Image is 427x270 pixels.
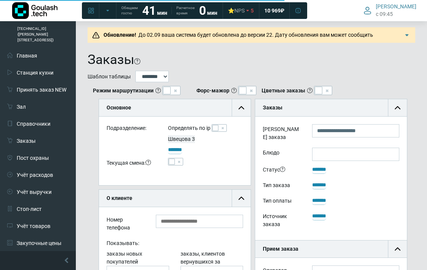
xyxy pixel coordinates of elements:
label: Шаблон таблицы [88,73,131,81]
span: Расчетное время [176,5,195,16]
div: Тип заказа [257,180,306,192]
span: Обещаем гостю [121,5,138,16]
label: Блюдо [257,148,306,161]
div: Номер телефона [101,215,150,234]
span: c 09:45 [376,10,393,18]
strong: 0 [199,3,206,18]
b: Заказы [263,105,283,111]
label: Определять по ip [168,124,210,132]
img: Предупреждение [92,31,100,39]
b: Прием заказа [263,246,298,252]
span: 5 [251,7,254,14]
img: Подробнее [403,31,411,39]
div: Показывать: [101,238,249,250]
span: мин [207,10,217,16]
span: NPS [234,8,245,14]
img: collapse [239,195,244,201]
b: Основное [107,105,131,111]
div: Статус [257,165,306,176]
a: 10 969 ₽ [260,4,289,17]
button: [PERSON_NAME] c 09:45 [359,2,421,19]
b: Форс-мажор [196,87,229,95]
img: collapse [395,105,400,111]
span: 10 969 [264,7,281,14]
img: collapse [239,105,244,111]
b: Обновление! [104,32,136,38]
b: Режим маршрутизации [93,87,154,95]
span: До 02.09 ваша система будет обновлена до версии 22. Дату обновления вам может сообщить поддержка.... [101,32,373,46]
strong: 41 [142,3,156,18]
span: мин [157,10,167,16]
a: Обещаем гостю 41 мин Расчетное время 0 мин [117,4,222,17]
div: Текущая смена: [101,158,162,170]
div: Подразделение: [101,124,162,135]
b: О клиенте [107,195,132,201]
span: [PERSON_NAME] [376,3,416,10]
span: Швецова 3 [168,136,195,142]
b: Цветные заказы [262,87,305,95]
label: [PERSON_NAME] заказа [257,124,306,144]
a: ⭐NPS 5 [223,4,258,17]
img: Логотип компании Goulash.tech [12,2,58,19]
img: collapse [395,246,400,252]
h1: Заказы [88,52,134,68]
div: Источник заказа [257,211,306,231]
div: Тип оплаты [257,196,306,208]
span: ₽ [281,7,284,14]
div: ⭐ [228,7,245,14]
